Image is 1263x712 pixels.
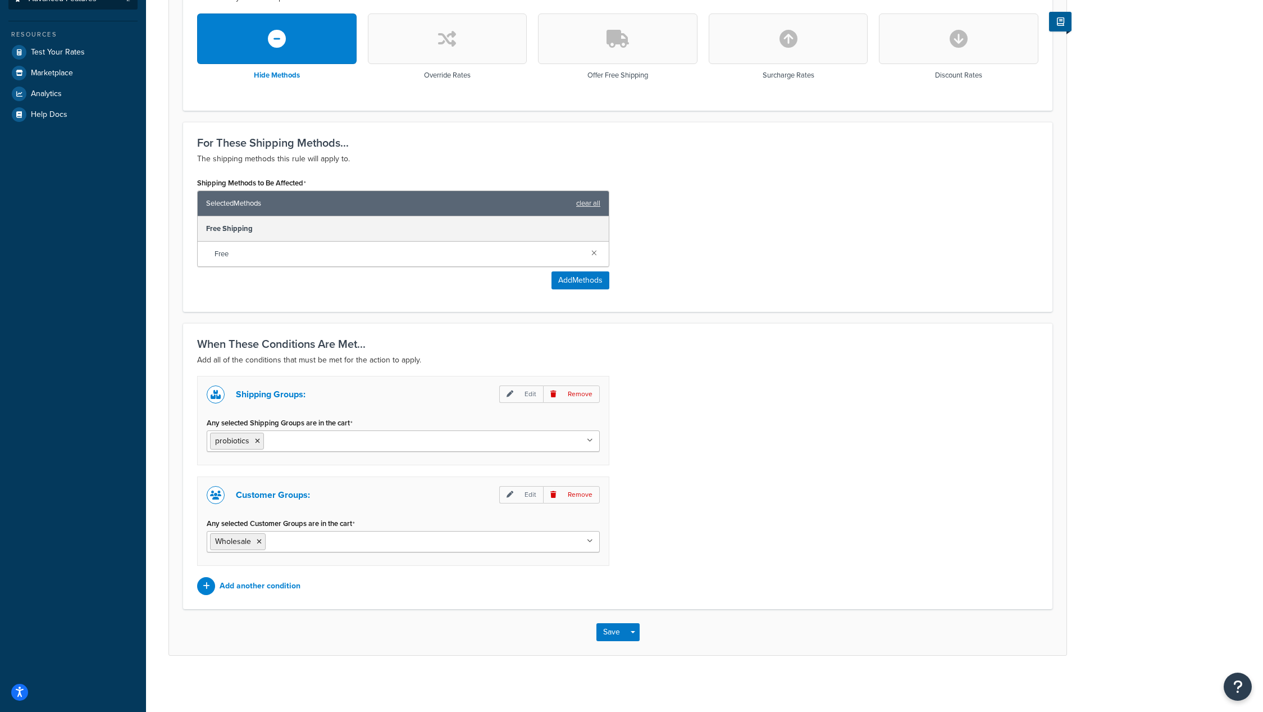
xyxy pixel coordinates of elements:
p: Customer Groups: [236,487,310,503]
a: Marketplace [8,63,138,83]
button: Open Resource Center [1224,673,1252,701]
h3: Override Rates [424,71,471,79]
a: Help Docs [8,105,138,125]
p: Remove [543,386,600,403]
div: Free Shipping [198,216,609,242]
p: The shipping methods this rule will apply to. [197,152,1038,166]
div: Resources [8,30,138,39]
p: Remove [543,486,600,504]
span: Analytics [31,89,62,99]
p: Edit [499,386,543,403]
span: Selected Methods [206,196,571,211]
p: Edit [499,486,543,504]
h3: Offer Free Shipping [587,71,648,79]
a: Analytics [8,84,138,104]
h3: Discount Rates [935,71,982,79]
label: Any selected Shipping Groups are in the cart [207,419,353,428]
span: Marketplace [31,69,73,78]
label: Any selected Customer Groups are in the cart [207,519,355,528]
button: AddMethods [551,271,609,289]
span: Wholesale [215,536,251,547]
p: Add another condition [220,578,300,594]
a: clear all [576,196,600,211]
h3: Hide Methods [254,71,300,79]
h3: Surcharge Rates [763,71,814,79]
span: Test Your Rates [31,48,85,57]
a: Test Your Rates [8,42,138,62]
h3: For These Shipping Methods... [197,137,1038,149]
label: Shipping Methods to Be Affected [197,179,306,188]
h3: When These Conditions Are Met... [197,338,1038,350]
span: Free [215,246,582,262]
button: Show Help Docs [1049,12,1072,31]
span: Help Docs [31,110,67,120]
p: Shipping Groups: [236,387,306,402]
button: Save [596,623,627,641]
p: Add all of the conditions that must be met for the action to apply. [197,353,1038,367]
span: probiotics [215,435,249,447]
